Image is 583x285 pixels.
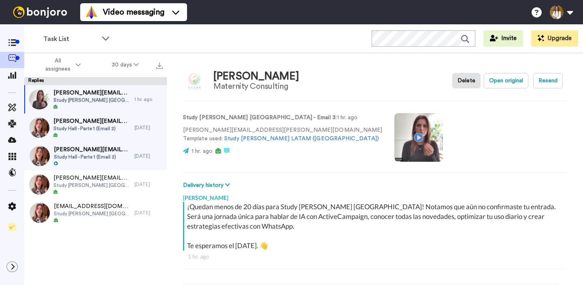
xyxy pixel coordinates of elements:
[29,118,49,138] img: 8a054283-a111-4637-ac74-8a4b023aff33-thumb.jpg
[183,190,567,202] div: [PERSON_NAME]
[188,253,562,261] div: 1 hr. ago
[96,58,154,72] button: 30 days
[54,210,130,217] span: Study [PERSON_NAME] [GEOGRAPHIC_DATA] - Envío 1
[53,182,130,189] span: Study [PERSON_NAME] [GEOGRAPHIC_DATA] - Envío 1
[24,142,167,170] a: [PERSON_NAME][EMAIL_ADDRESS][DOMAIN_NAME]Study Hall - Parte 1 (Email 2)[DATE]
[53,174,130,182] span: [PERSON_NAME][EMAIL_ADDRESS][PERSON_NAME][DOMAIN_NAME]
[54,202,130,210] span: [EMAIL_ADDRESS][DOMAIN_NAME]
[483,30,523,47] button: Invite
[53,89,130,97] span: [PERSON_NAME][EMAIL_ADDRESS][PERSON_NAME][DOMAIN_NAME]
[183,115,336,120] strong: Study [PERSON_NAME] [GEOGRAPHIC_DATA] - Email 3
[53,125,130,132] span: Study Hall - Parte 1 (Email 2)
[8,223,16,231] img: Checklist.svg
[156,62,163,69] img: export.svg
[134,96,163,103] div: 1 hr. ago
[134,124,163,131] div: [DATE]
[24,114,167,142] a: [PERSON_NAME][EMAIL_ADDRESS][PERSON_NAME][DOMAIN_NAME]Study Hall - Parte 1 (Email 2)[DATE]
[224,136,379,141] a: Study [PERSON_NAME] LATAM ([GEOGRAPHIC_DATA])
[30,146,50,166] img: 8a054283-a111-4637-ac74-8a4b023aff33-thumb.jpg
[213,82,299,91] div: Maternity Consulting
[213,71,299,82] div: [PERSON_NAME]
[134,153,163,159] div: [DATE]
[183,114,382,122] p: : 1 hr. ago
[54,146,130,154] span: [PERSON_NAME][EMAIL_ADDRESS][DOMAIN_NAME]
[53,97,130,103] span: Study [PERSON_NAME] [GEOGRAPHIC_DATA] - Email 3
[53,117,130,125] span: [PERSON_NAME][EMAIL_ADDRESS][PERSON_NAME][DOMAIN_NAME]
[85,6,98,19] img: vm-color.svg
[183,181,232,190] button: Delivery history
[24,85,167,114] a: [PERSON_NAME][EMAIL_ADDRESS][PERSON_NAME][DOMAIN_NAME]Study [PERSON_NAME] [GEOGRAPHIC_DATA] - Ema...
[29,174,49,195] img: 27956ee2-fdfb-4e77-9b30-86764f74970b-thumb.jpg
[183,126,382,143] p: [PERSON_NAME][EMAIL_ADDRESS][PERSON_NAME][DOMAIN_NAME] Template used:
[30,203,50,223] img: 27956ee2-fdfb-4e77-9b30-86764f74970b-thumb.jpg
[533,73,563,88] button: Resend
[484,73,528,88] button: Open original
[103,6,164,18] span: Video messaging
[183,70,205,92] img: Image of Irene brusatin
[54,154,130,160] span: Study Hall - Parte 1 (Email 2)
[187,202,565,251] div: ¡Quedan menos de 20 días para Study [PERSON_NAME] [GEOGRAPHIC_DATA]! Notamos que aún no confirmas...
[191,148,213,154] span: 1 hr. ago
[531,30,578,47] button: Upgrade
[41,57,74,73] span: All assignees
[24,170,167,199] a: [PERSON_NAME][EMAIL_ADDRESS][PERSON_NAME][DOMAIN_NAME]Study [PERSON_NAME] [GEOGRAPHIC_DATA] - Env...
[134,181,163,188] div: [DATE]
[29,89,49,109] img: 4ee62dd0-b569-419f-ad55-d8591825e213-thumb.jpg
[452,73,481,88] button: Delete
[134,210,163,216] div: [DATE]
[24,77,167,85] div: Replies
[43,34,98,44] span: Task List
[24,199,167,227] a: [EMAIL_ADDRESS][DOMAIN_NAME]Study [PERSON_NAME] [GEOGRAPHIC_DATA] - Envío 1[DATE]
[10,6,70,18] img: bj-logo-header-white.svg
[26,54,96,76] button: All assignees
[154,59,165,71] button: Export all results that match these filters now.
